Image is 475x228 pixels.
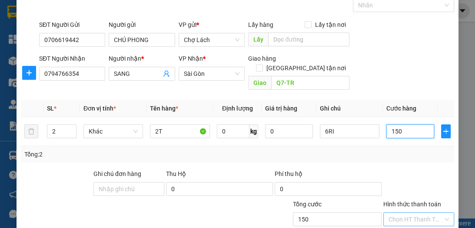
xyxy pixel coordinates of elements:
[7,8,21,17] span: Gửi:
[184,33,239,46] span: Chợ Lách
[83,7,158,18] div: Sài Gòn
[271,76,349,90] input: Dọc đường
[222,105,253,112] span: Định lượng
[442,128,450,135] span: plus
[166,170,186,177] span: Thu Hộ
[39,54,105,63] div: SĐT Người Nhận
[83,18,158,28] div: [PERSON_NAME]
[265,124,313,138] input: 0
[23,69,36,76] span: plus
[7,28,77,40] div: 0962732530
[7,46,20,55] span: CR :
[47,105,54,112] span: SL
[179,55,203,62] span: VP Nhận
[24,150,184,159] div: Tổng: 2
[150,124,209,138] input: VD: Bàn, Ghế
[100,60,112,72] span: SL
[249,124,258,138] span: kg
[83,105,116,112] span: Đơn vị tính
[268,33,349,46] input: Dọc đường
[109,20,175,29] div: Người gửi
[7,46,78,56] div: 40.000
[89,125,138,138] span: Khác
[93,182,164,196] input: Ghi chú đơn hàng
[441,124,451,138] button: plus
[7,61,158,72] div: Tên hàng: 1 THÙNG ( : 1 )
[312,20,349,29] span: Lấy tận nơi
[109,54,175,63] div: Người nhận
[7,7,77,18] div: Chợ Lách
[275,169,382,182] div: Phí thu hộ
[293,201,322,208] span: Tổng cước
[24,124,38,138] button: delete
[83,8,104,17] span: Nhận:
[320,124,379,138] input: Ghi Chú
[83,28,158,40] div: 0353425905
[150,105,178,112] span: Tên hàng
[248,33,268,46] span: Lấy
[248,21,273,28] span: Lấy hàng
[248,76,271,90] span: Giao
[22,66,36,80] button: plus
[263,63,349,73] span: [GEOGRAPHIC_DATA] tận nơi
[386,105,416,112] span: Cước hàng
[179,20,245,29] div: VP gửi
[93,170,141,177] label: Ghi chú đơn hàng
[39,20,105,29] div: SĐT Người Gửi
[184,67,239,80] span: Sài Gòn
[7,18,77,28] div: CHÚ CHIẾN
[383,201,441,208] label: Hình thức thanh toán
[248,55,276,62] span: Giao hàng
[316,100,383,117] th: Ghi chú
[163,70,170,77] span: user-add
[265,105,297,112] span: Giá trị hàng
